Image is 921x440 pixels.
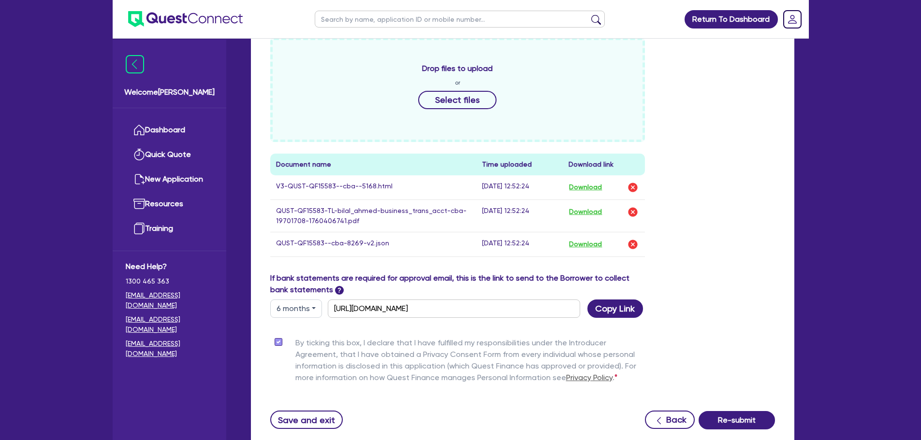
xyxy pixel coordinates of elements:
[126,261,213,272] span: Need Help?
[270,272,645,296] label: If bank statements are required for approval email, this is the link to send to the Borrower to c...
[126,276,213,286] span: 1300 465 363
[455,78,460,87] span: or
[699,411,775,429] button: Re-submit
[476,232,563,256] td: [DATE] 12:52:24
[563,154,645,175] th: Download link
[569,181,602,194] button: Download
[270,175,477,200] td: V3-QUST-QF15583--cba--5168.html
[418,91,497,109] button: Select files
[645,411,695,429] button: Back
[270,411,343,429] button: Save and exit
[295,337,645,387] label: By ticking this box, I declare that I have fulfilled my responsibilities under the Introducer Agr...
[476,199,563,232] td: [DATE] 12:52:24
[685,10,778,28] a: Return To Dashboard
[780,7,805,32] a: Dropdown toggle
[126,192,213,216] a: Resources
[270,299,322,318] button: Dropdown toggle
[133,198,145,210] img: resources
[569,206,602,218] button: Download
[315,11,605,28] input: Search by name, application ID or mobile number...
[569,238,602,251] button: Download
[476,154,563,175] th: Time uploaded
[126,118,213,142] a: Dashboard
[587,299,643,318] button: Copy Link
[126,314,213,335] a: [EMAIL_ADDRESS][DOMAIN_NAME]
[270,199,477,232] td: QUST-QF15583-TL-bilal_ahmed-business_trans_acct-cba-19701708-1760406741.pdf
[422,63,493,74] span: Drop files to upload
[627,206,639,218] img: delete-icon
[126,167,213,192] a: New Application
[126,290,213,311] a: [EMAIL_ADDRESS][DOMAIN_NAME]
[128,11,243,27] img: quest-connect-logo-blue
[133,149,145,160] img: quick-quote
[133,223,145,234] img: training
[335,286,344,295] span: ?
[133,173,145,185] img: new-application
[270,154,477,175] th: Document name
[126,55,144,73] img: icon-menu-close
[566,373,613,382] a: Privacy Policy
[126,142,213,167] a: Quick Quote
[126,216,213,241] a: Training
[476,175,563,200] td: [DATE] 12:52:24
[124,86,215,98] span: Welcome [PERSON_NAME]
[270,232,477,256] td: QUST-QF15583--cba-8269-v2.json
[126,339,213,359] a: [EMAIL_ADDRESS][DOMAIN_NAME]
[627,239,639,250] img: delete-icon
[627,182,639,193] img: delete-icon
